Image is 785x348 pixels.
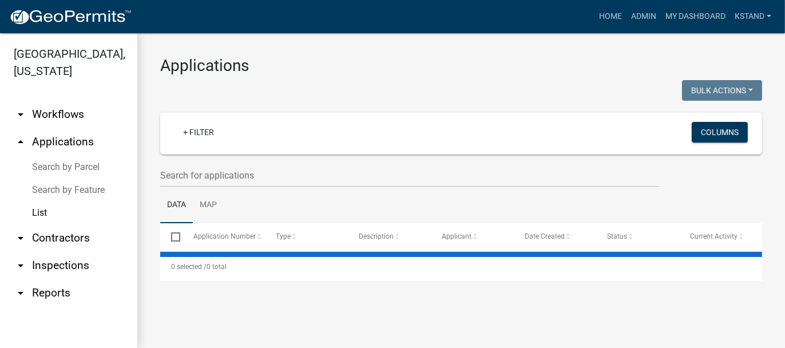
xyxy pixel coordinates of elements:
a: kstand [730,6,776,27]
datatable-header-cell: Type [265,223,348,251]
datatable-header-cell: Applicant [431,223,514,251]
input: Search for applications [160,164,659,187]
a: Data [160,187,193,224]
a: + Filter [174,122,223,143]
datatable-header-cell: Select [160,223,182,251]
a: Admin [627,6,661,27]
span: Description [359,232,394,240]
a: Home [594,6,627,27]
i: arrow_drop_down [14,286,27,300]
span: Current Activity [690,232,738,240]
span: Date Created [525,232,565,240]
a: My Dashboard [661,6,730,27]
datatable-header-cell: Date Created [514,223,597,251]
button: Bulk Actions [682,80,762,101]
a: Map [193,187,224,224]
span: Type [276,232,291,240]
span: 0 selected / [171,263,207,271]
button: Columns [692,122,748,143]
datatable-header-cell: Current Activity [679,223,762,251]
datatable-header-cell: Description [348,223,431,251]
i: arrow_drop_down [14,231,27,245]
span: Status [608,232,628,240]
h3: Applications [160,56,762,76]
i: arrow_drop_up [14,135,27,149]
datatable-header-cell: Status [596,223,679,251]
i: arrow_drop_down [14,259,27,272]
span: Applicant [442,232,471,240]
datatable-header-cell: Application Number [182,223,265,251]
div: 0 total [160,252,762,281]
span: Application Number [193,232,256,240]
i: arrow_drop_down [14,108,27,121]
